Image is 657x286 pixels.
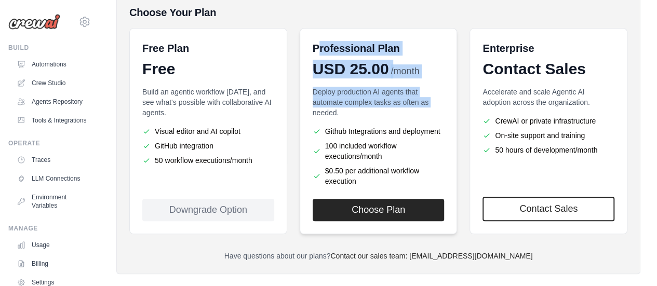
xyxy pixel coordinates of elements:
a: Tools & Integrations [12,112,91,129]
li: On-site support and training [482,130,614,141]
h6: Free Plan [142,41,189,56]
button: Choose Plan [313,199,445,221]
a: Environment Variables [12,189,91,214]
li: Visual editor and AI copilot [142,126,274,137]
li: 50 workflow executions/month [142,155,274,166]
li: 50 hours of development/month [482,145,614,155]
li: GitHub integration [142,141,274,151]
div: Contact Sales [482,60,614,78]
span: USD 25.00 [313,60,389,78]
div: Free [142,60,274,78]
p: Accelerate and scale Agentic AI adoption across the organization. [482,87,614,107]
li: Github Integrations and deployment [313,126,445,137]
div: Widget de chat [605,236,657,286]
div: Operate [8,139,91,147]
p: Build an agentic workflow [DATE], and see what's possible with collaborative AI agents. [142,87,274,118]
a: Agents Repository [12,93,91,110]
div: Downgrade Option [142,199,274,221]
p: Deploy production AI agents that automate complex tasks as often as needed. [313,87,445,118]
a: Contact Sales [482,197,614,221]
p: Have questions about our plans? [129,251,627,261]
li: CrewAI or private infrastructure [482,116,614,126]
div: Manage [8,224,91,233]
a: Contact our sales team: [EMAIL_ADDRESS][DOMAIN_NAME] [330,252,532,260]
iframe: Chat Widget [605,236,657,286]
li: 100 included workflow executions/month [313,141,445,161]
li: $0.50 per additional workflow execution [313,166,445,186]
h6: Enterprise [482,41,614,56]
a: Usage [12,237,91,253]
img: Logo [8,14,60,30]
a: Billing [12,255,91,272]
a: Automations [12,56,91,73]
h6: Professional Plan [313,41,400,56]
a: Traces [12,152,91,168]
a: Crew Studio [12,75,91,91]
div: Build [8,44,91,52]
a: LLM Connections [12,170,91,187]
span: /month [391,64,419,78]
h5: Choose Your Plan [129,5,627,20]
